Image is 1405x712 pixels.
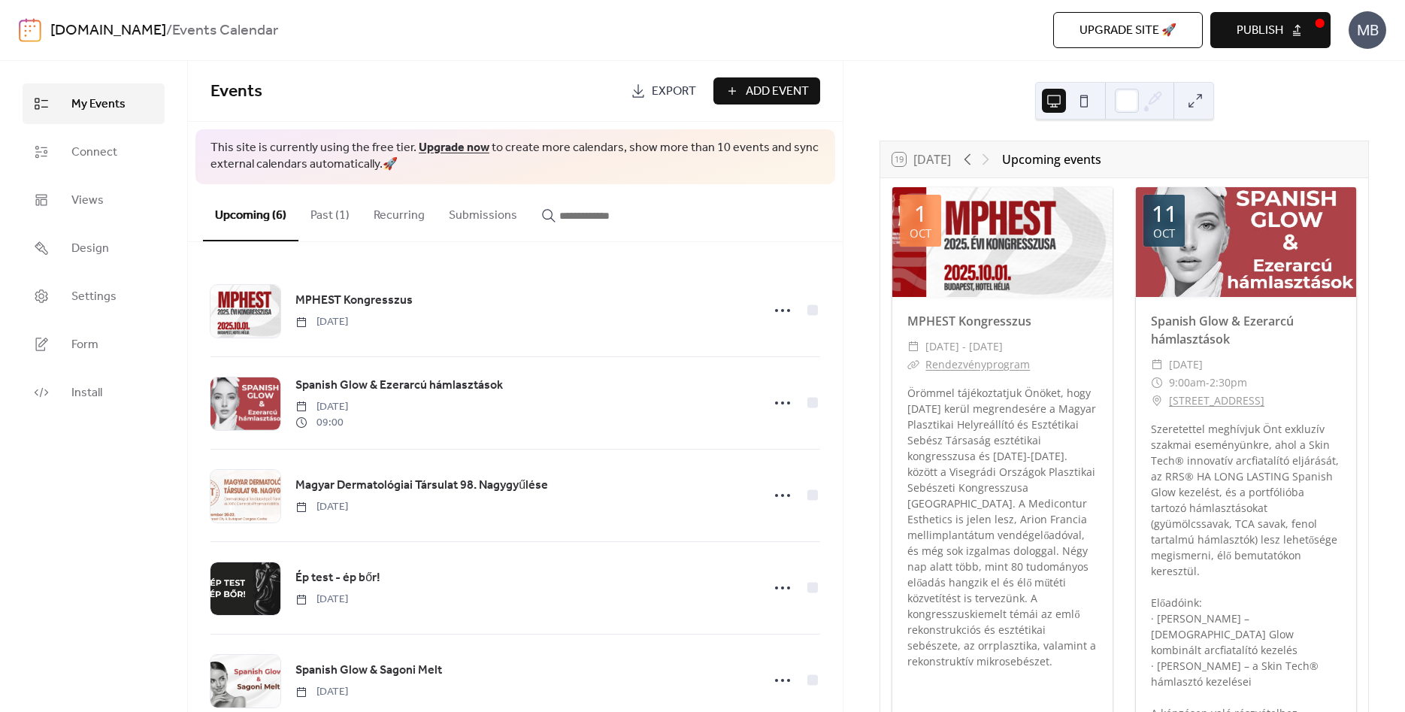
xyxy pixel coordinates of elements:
span: 9:00am [1169,374,1206,392]
img: logo [19,18,41,42]
a: Settings [23,276,165,317]
div: ​ [1151,392,1163,410]
b: / [166,17,172,45]
span: - [1206,374,1210,392]
span: My Events [71,95,126,114]
span: Publish [1237,22,1283,40]
a: My Events [23,83,165,124]
span: Install [71,384,102,402]
span: Spanish Glow & Sagoni Melt [295,662,442,680]
span: Magyar Dermatológiai Társulat 98. Nagygyűlése [295,477,548,495]
div: ​ [1151,374,1163,392]
a: Magyar Dermatológiai Társulat 98. Nagygyűlése [295,476,548,495]
span: [DATE] - [DATE] [925,338,1003,356]
div: ​ [907,356,919,374]
a: Spanish Glow & Sagoni Melt [295,661,442,680]
div: Oct [910,228,931,239]
div: ​ [907,338,919,356]
a: Export [619,77,707,105]
span: MPHEST Kongresszus [295,292,413,310]
span: Ép test - ép bőr! [295,569,380,587]
button: Recurring [362,184,437,240]
span: [DATE] [295,399,348,415]
span: This site is currently using the free tier. to create more calendars, show more than 10 events an... [210,140,820,174]
span: Design [71,240,109,258]
span: Form [71,336,98,354]
div: ​ [1151,356,1163,374]
a: Upgrade now [419,136,489,159]
div: 1 [914,202,927,225]
span: Settings [71,288,117,306]
a: Design [23,228,165,268]
button: Upgrade site 🚀 [1053,12,1203,48]
button: Past (1) [298,184,362,240]
div: Oct [1153,228,1175,239]
button: Publish [1210,12,1331,48]
div: 11 [1152,202,1177,225]
a: Connect [23,132,165,172]
a: MPHEST Kongresszus [907,313,1031,329]
span: 2:30pm [1210,374,1247,392]
span: 09:00 [295,415,348,431]
span: [DATE] [1169,356,1203,374]
span: [DATE] [295,499,348,515]
span: Events [210,75,262,108]
span: Views [71,192,104,210]
a: MPHEST Kongresszus [295,291,413,311]
span: Upgrade site 🚀 [1079,22,1176,40]
span: Spanish Glow & Ezerarcú hámlasztások [295,377,503,395]
span: [DATE] [295,592,348,607]
a: Rendezvényprogram [925,357,1030,371]
span: Add Event [746,83,809,101]
button: Upcoming (6) [203,184,298,241]
a: Views [23,180,165,220]
span: Export [652,83,696,101]
a: Install [23,372,165,413]
a: Ép test - ép bőr! [295,568,380,588]
span: Connect [71,144,117,162]
b: Events Calendar [172,17,278,45]
button: Submissions [437,184,529,240]
a: Form [23,324,165,365]
a: Spanish Glow & Ezerarcú hámlasztások [295,376,503,395]
div: Örömmel tájékoztatjuk Önöket, hogy [DATE] kerül megrendesére a Magyar Plasztikai Helyreállító és ... [892,385,1113,669]
a: [STREET_ADDRESS] [1169,392,1264,410]
div: MB [1349,11,1386,49]
span: [DATE] [295,684,348,700]
button: Add Event [713,77,820,105]
div: Upcoming events [1002,150,1101,168]
span: [DATE] [295,314,348,330]
a: [DOMAIN_NAME] [50,17,166,45]
div: Spanish Glow & Ezerarcú hámlasztások [1136,312,1356,348]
